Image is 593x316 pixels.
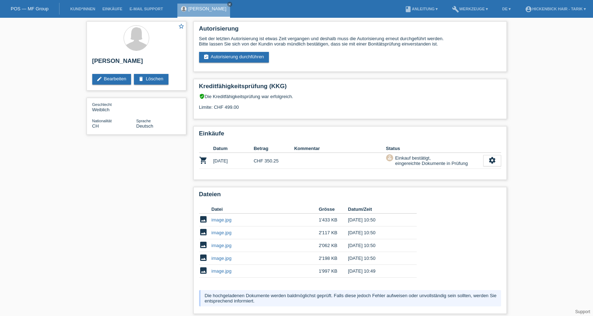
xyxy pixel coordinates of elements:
[199,36,501,47] div: Seit der letzten Autorisierung ist etwas Zeit vergangen und deshalb muss die Autorisierung erneut...
[393,154,468,167] div: Einkauf bestätigt, eingereichte Dokumente in Prüfung
[199,25,501,36] h2: Autorisierung
[448,7,491,11] a: buildWerkzeuge ▾
[212,217,232,223] a: image.jpg
[213,153,254,169] td: [DATE]
[348,205,406,214] th: Datum/Zeit
[499,7,514,11] a: DE ▾
[92,74,131,85] a: editBearbeiten
[92,123,99,129] span: Schweiz
[136,119,151,123] span: Sprache
[319,226,348,239] td: 2'117 KB
[11,6,48,11] a: POS — MF Group
[212,268,232,274] a: image.jpg
[126,7,167,11] a: E-Mail Support
[92,119,112,123] span: Nationalität
[199,83,501,93] h2: Kreditfähigkeitsprüfung (KKG)
[199,228,208,236] i: image
[213,144,254,153] th: Datum
[488,156,496,164] i: settings
[199,241,208,249] i: image
[199,130,501,141] h2: Einkäufe
[199,215,208,224] i: image
[227,2,232,7] a: close
[452,6,459,13] i: build
[199,191,501,202] h2: Dateien
[319,252,348,265] td: 2'198 KB
[188,6,227,11] a: [PERSON_NAME]
[294,144,386,153] th: Kommentar
[319,265,348,278] td: 1'997 KB
[348,265,406,278] td: [DATE] 10:49
[401,7,441,11] a: bookAnleitung ▾
[199,93,205,99] i: verified_user
[405,6,412,13] i: book
[348,239,406,252] td: [DATE] 10:50
[348,214,406,226] td: [DATE] 10:50
[348,226,406,239] td: [DATE] 10:50
[254,144,294,153] th: Betrag
[92,102,112,107] span: Geschlecht
[199,253,208,262] i: image
[319,205,348,214] th: Grösse
[67,7,99,11] a: Kund*innen
[199,52,269,63] a: assignment_turned_inAutorisierung durchführen
[228,2,232,6] i: close
[387,155,392,160] i: approval
[575,309,590,314] a: Support
[136,123,154,129] span: Deutsch
[254,153,294,169] td: CHF 350.25
[212,256,232,261] a: image.jpg
[97,76,102,82] i: edit
[212,243,232,248] a: image.jpg
[348,252,406,265] td: [DATE] 10:50
[199,290,501,306] div: Die hochgeladenen Dokumente werden baldmöglichst geprüft. Falls diese jedoch Fehler aufweisen ode...
[319,239,348,252] td: 2'062 KB
[386,144,483,153] th: Status
[92,58,181,68] h2: [PERSON_NAME]
[525,6,532,13] i: account_circle
[134,74,168,85] a: deleteLöschen
[212,230,232,235] a: image.jpg
[319,214,348,226] td: 1'433 KB
[99,7,126,11] a: Einkäufe
[199,156,208,165] i: POSP00028413
[178,23,184,31] a: star_border
[212,205,319,214] th: Datei
[92,102,136,112] div: Weiblich
[199,93,501,115] div: Die Kreditfähigkeitsprüfung war erfolgreich. Limite: CHF 499.00
[178,23,184,30] i: star_border
[203,54,209,60] i: assignment_turned_in
[138,76,144,82] i: delete
[521,7,589,11] a: account_circleHickenbick Hair - Tarik ▾
[199,266,208,275] i: image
